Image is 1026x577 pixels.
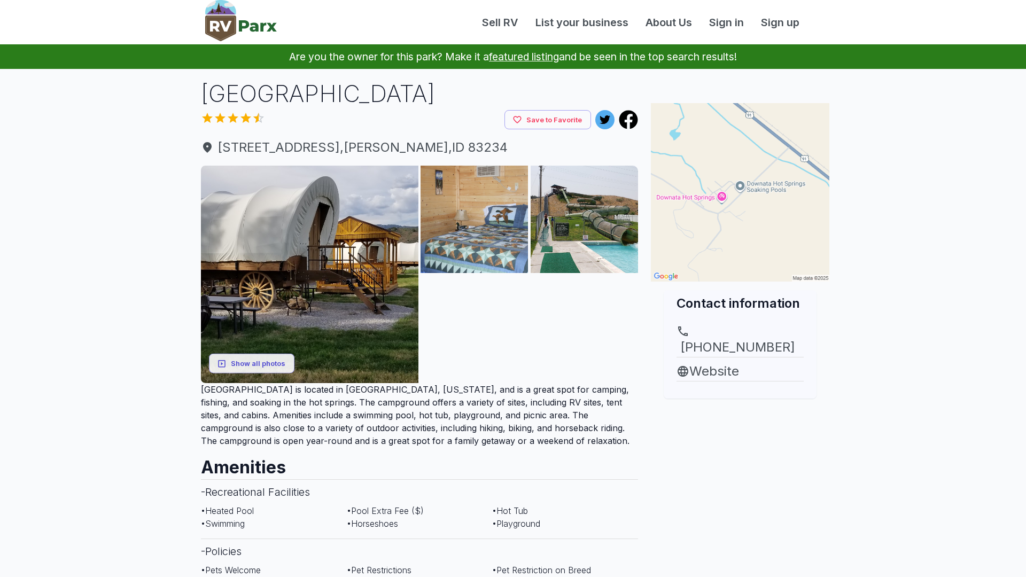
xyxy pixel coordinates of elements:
[13,44,1013,69] p: Are you the owner for this park? Make it a and be seen in the top search results!
[527,14,637,30] a: List your business
[473,14,527,30] a: Sell RV
[492,505,528,516] span: • Hot Tub
[201,479,638,504] h3: - Recreational Facilities
[492,565,591,575] span: • Pet Restriction on Breed
[504,110,591,130] button: Save to Favorite
[347,565,411,575] span: • Pet Restrictions
[677,294,804,312] h2: Contact information
[677,362,804,381] a: Website
[201,138,638,157] span: [STREET_ADDRESS] , [PERSON_NAME] , ID 83234
[201,447,638,479] h2: Amenities
[201,565,261,575] span: • Pets Welcome
[701,14,752,30] a: Sign in
[201,138,638,157] a: [STREET_ADDRESS],[PERSON_NAME],ID 83234
[531,276,638,383] img: AAcXr8pku-giKPPdn-Uqbbok1rJPanrRkAip8ljlwaJ9v9EGfcTvCKroJK6-1Uy0Otx4nE4Dg04kycNyw_JnCUZhwBmnCFaBv...
[421,276,528,383] img: AAcXr8qKo7dPlipkC_YzgbUoUug6zmafj3I763hHWRa6vKB7oHDQ0wiQYFCcdC_WnZgEqwTveFVCshlzOYhRqn-yhXFZLgDwv...
[637,14,701,30] a: About Us
[201,383,638,447] p: [GEOGRAPHIC_DATA] is located in [GEOGRAPHIC_DATA], [US_STATE], and is a great spot for camping, f...
[531,166,638,273] img: AAcXr8qy-BsE0N66yQcOHbQrtgjJtZML4WxaLuAynqSOqO46uudVExH-zPDLNRwQYReQWCMtqy4F3yaSBH3vplbTUIhHukdOG...
[677,325,804,357] a: [PHONE_NUMBER]
[651,103,829,282] img: Map for Downata Hot Springs Campground
[489,50,559,63] a: featured listing
[492,518,540,529] span: • Playground
[201,77,638,110] h1: [GEOGRAPHIC_DATA]
[752,14,808,30] a: Sign up
[201,505,254,516] span: • Heated Pool
[201,539,638,564] h3: - Policies
[201,166,418,383] img: AAcXr8r-ZFpabc1vFB2DZXjeGCyaBjuMXDerOOIR8ouvvl8dt1CQ25jVjuxmDbHJKETeSIeJi_SucuNZZMZvXtJXZ6vivUaGx...
[347,505,424,516] span: • Pool Extra Fee ($)
[421,166,528,273] img: AAcXr8qdR4D8I9vwTFl0E1nGFtqTG9nbmOk1lZbpxiAp8tXH2qcoG5UlifakTl4ttWcSmPc7RitmKhjUl36Ye0CnrYHyTInEV...
[209,354,294,373] button: Show all photos
[201,518,245,529] span: • Swimming
[347,518,398,529] span: • Horseshoes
